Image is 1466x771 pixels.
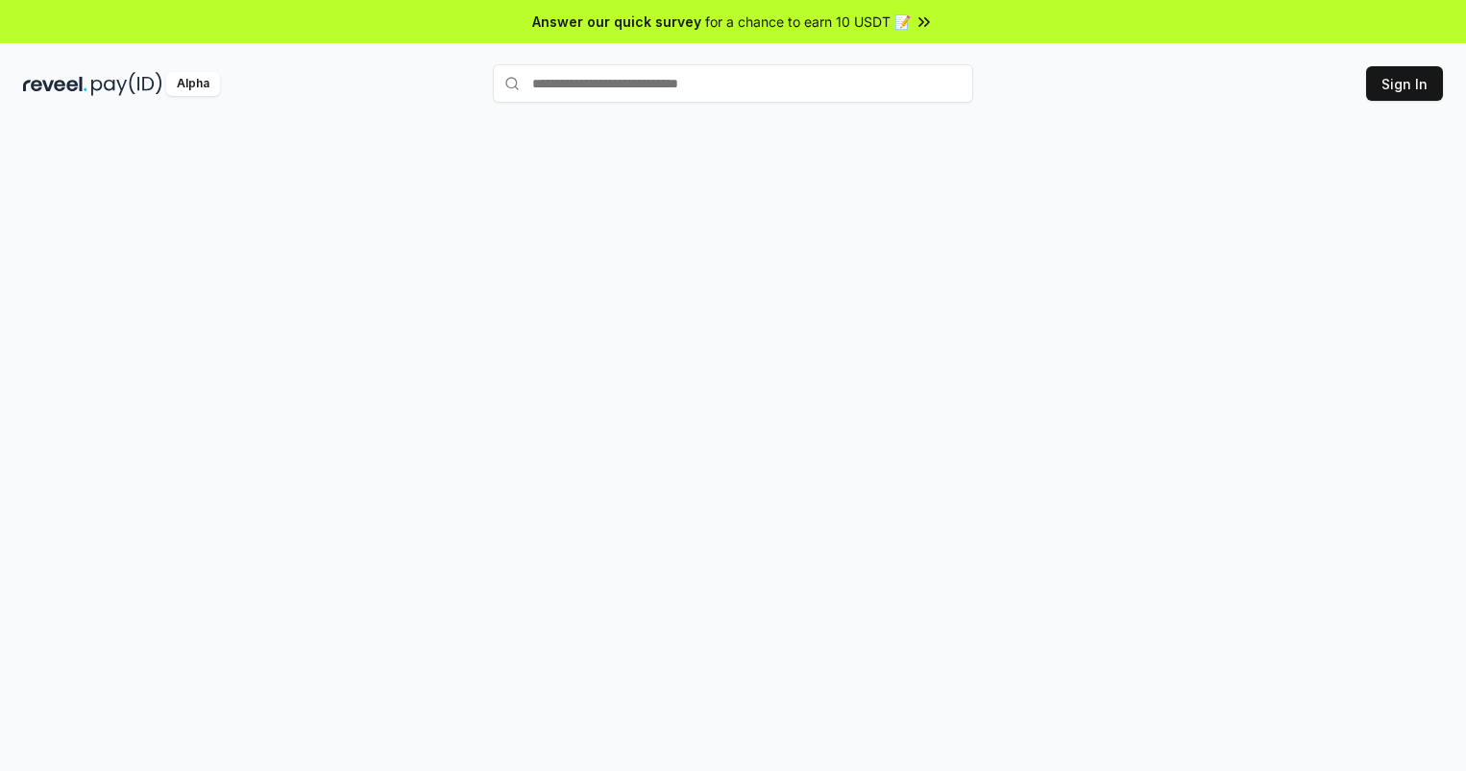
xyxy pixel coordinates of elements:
img: reveel_dark [23,72,87,96]
img: pay_id [91,72,162,96]
button: Sign In [1366,66,1443,101]
div: Alpha [166,72,220,96]
span: Answer our quick survey [532,12,701,32]
span: for a chance to earn 10 USDT 📝 [705,12,911,32]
